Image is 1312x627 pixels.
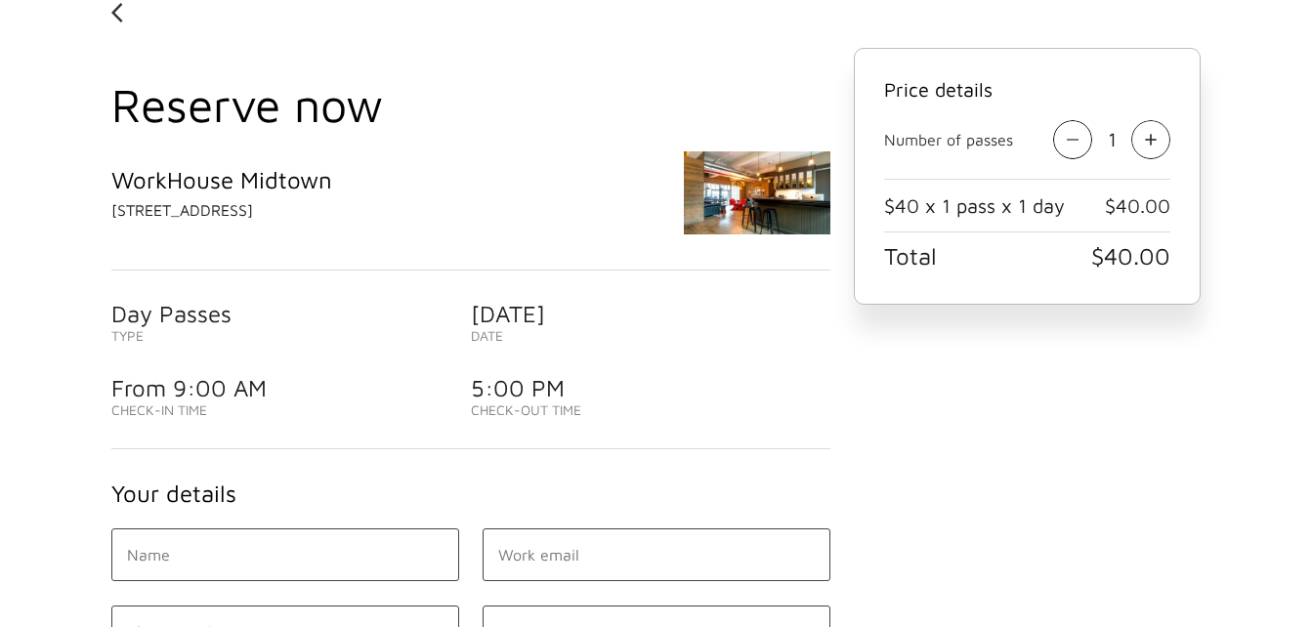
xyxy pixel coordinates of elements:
[684,151,830,234] img: WorkHouse Midtown
[884,78,1171,101] h4: Price details
[111,300,471,327] span: Day Passes
[483,528,830,581] input: Work email
[111,528,459,581] input: Name
[111,77,830,132] h1: Reserve now
[1053,120,1092,159] img: Decrease seat count
[884,194,1065,217] span: $40 x 1 pass x 1 day
[471,374,830,401] span: 5:00 PM
[884,120,1171,159] div: Number of passes
[111,374,471,401] span: From 9:00 AM
[111,166,332,193] h4: WorkHouse Midtown
[471,300,830,327] span: [DATE]
[471,401,830,419] span: Check-out Time
[884,242,937,270] span: Total
[111,401,471,419] span: Check-in Time
[111,196,332,225] p: [STREET_ADDRESS]
[1092,120,1131,159] span: 1
[1131,120,1170,159] img: Increase seat count
[1091,242,1170,270] span: $40.00
[1105,194,1170,217] span: $40.00
[111,479,830,509] h3: Your details
[471,327,830,345] span: Date
[111,327,471,345] span: Type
